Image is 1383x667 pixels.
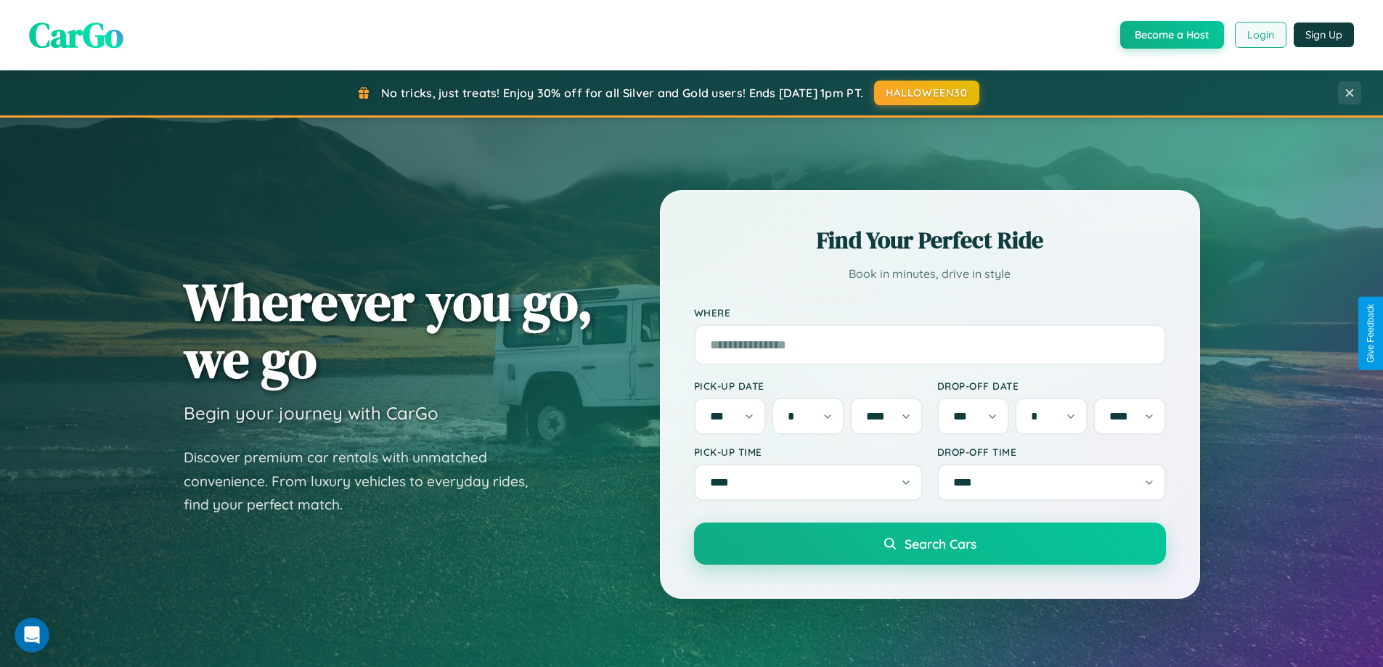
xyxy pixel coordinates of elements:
[381,86,863,100] span: No tricks, just treats! Enjoy 30% off for all Silver and Gold users! Ends [DATE] 1pm PT.
[905,536,976,552] span: Search Cars
[1366,304,1376,363] div: Give Feedback
[1120,21,1224,49] button: Become a Host
[1235,22,1286,48] button: Login
[694,306,1166,319] label: Where
[694,380,923,392] label: Pick-up Date
[694,224,1166,256] h2: Find Your Perfect Ride
[694,446,923,458] label: Pick-up Time
[184,402,438,424] h3: Begin your journey with CarGo
[694,523,1166,565] button: Search Cars
[184,446,547,517] p: Discover premium car rentals with unmatched convenience. From luxury vehicles to everyday rides, ...
[1294,22,1354,47] button: Sign Up
[694,263,1166,285] p: Book in minutes, drive in style
[15,618,49,652] iframe: Intercom live chat
[937,446,1166,458] label: Drop-off Time
[937,380,1166,392] label: Drop-off Date
[184,273,593,388] h1: Wherever you go, we go
[29,11,123,59] span: CarGo
[874,81,979,105] button: HALLOWEEN30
